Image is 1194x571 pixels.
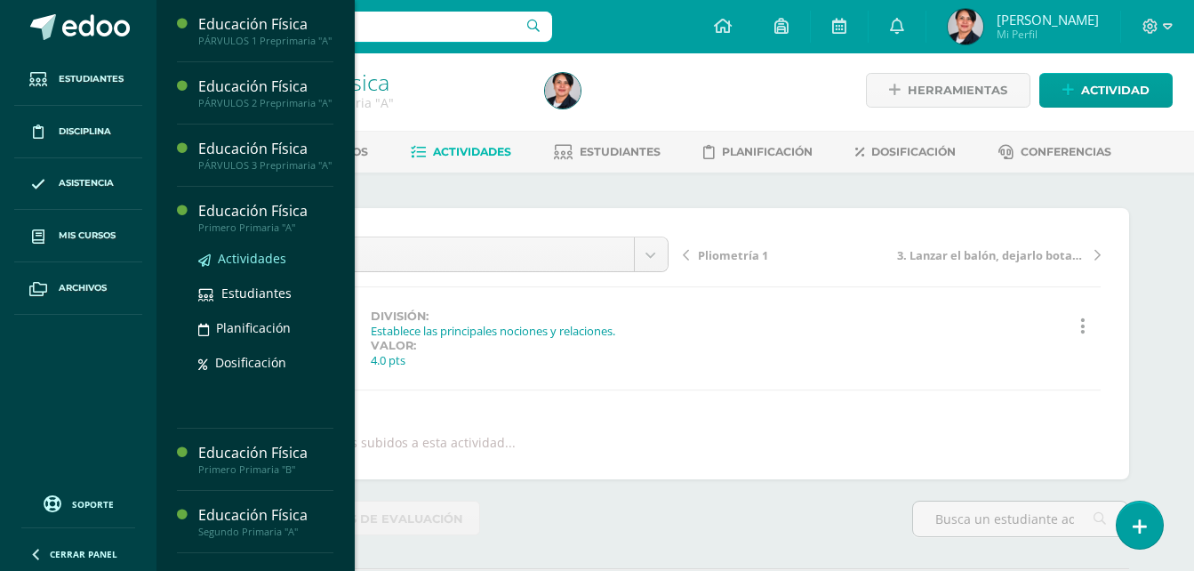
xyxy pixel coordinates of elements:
[224,94,524,111] div: PÁRVULOS 1 Preprimaria 'A'
[14,210,142,262] a: Mis cursos
[198,505,333,526] div: Educación Física
[198,97,333,109] div: PÁRVULOS 2 Preprimaria "A"
[198,526,333,538] div: Segundo Primaria "A"
[216,319,291,336] span: Planificación
[198,443,333,476] a: Educación FísicaPrimero Primaria "B"
[1039,73,1173,108] a: Actividad
[198,139,333,159] div: Educación Física
[1081,74,1150,107] span: Actividad
[433,145,511,158] span: Actividades
[198,76,333,109] a: Educación FísicaPÁRVULOS 2 Preprimaria "A"
[59,125,111,139] span: Disciplina
[198,76,333,97] div: Educación Física
[221,285,292,302] span: Estudiantes
[59,176,114,190] span: Asistencia
[198,283,333,303] a: Estudiantes
[215,354,286,371] span: Dosificación
[948,9,983,44] img: 3217bf023867309e5ca14012f13f6a8c.png
[14,106,142,158] a: Disciplina
[59,229,116,243] span: Mis cursos
[198,159,333,172] div: PÁRVULOS 3 Preprimaria "A"
[411,138,511,166] a: Actividades
[198,443,333,463] div: Educación Física
[908,74,1007,107] span: Herramientas
[371,323,615,339] div: Establece las principales nociones y relaciones.
[371,339,416,352] label: Valor:
[50,548,117,560] span: Cerrar panel
[866,73,1030,108] a: Herramientas
[198,248,333,269] a: Actividades
[198,201,333,234] a: Educación FísicaPrimero Primaria "A"
[218,250,286,267] span: Actividades
[168,12,552,42] input: Busca un usuario...
[59,281,107,295] span: Archivos
[252,237,668,271] a: Pliometría 2
[371,310,615,323] label: División:
[703,138,813,166] a: Planificación
[580,145,661,158] span: Estudiantes
[59,72,124,86] span: Estudiantes
[14,262,142,315] a: Archivos
[198,139,333,172] a: Educación FísicaPÁRVULOS 3 Preprimaria "A"
[892,245,1101,263] a: 3. Lanzar el balón, dejarlo botar y patearlo.
[855,138,956,166] a: Dosificación
[198,318,333,338] a: Planificación
[257,503,463,535] span: Herramientas de evaluación
[198,505,333,538] a: Educación FísicaSegundo Primaria "A"
[913,502,1127,536] input: Busca un estudiante aquí...
[198,201,333,221] div: Educación Física
[698,247,768,263] span: Pliometría 1
[683,245,892,263] a: Pliometría 1
[997,11,1099,28] span: [PERSON_NAME]
[72,498,114,511] span: Soporte
[14,158,142,211] a: Asistencia
[21,491,135,515] a: Soporte
[198,221,333,234] div: Primero Primaria "A"
[897,247,1086,263] span: 3. Lanzar el balón, dejarlo botar y patearlo.
[997,27,1099,42] span: Mi Perfil
[545,73,581,109] img: 3217bf023867309e5ca14012f13f6a8c.png
[198,14,333,47] a: Educación FísicaPÁRVULOS 1 Preprimaria "A"
[1021,145,1111,158] span: Conferencias
[198,14,333,35] div: Educación Física
[998,138,1111,166] a: Conferencias
[371,352,416,368] div: 4.0 pts
[554,138,661,166] a: Estudiantes
[871,145,956,158] span: Dosificación
[224,69,524,94] h1: Educación Física
[265,237,621,271] span: Pliometría 2
[722,145,813,158] span: Planificación
[14,53,142,106] a: Estudiantes
[198,352,333,373] a: Dosificación
[198,35,333,47] div: PÁRVULOS 1 Preprimaria "A"
[198,463,333,476] div: Primero Primaria "B"
[262,434,516,451] div: No hay archivos subidos a esta actividad...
